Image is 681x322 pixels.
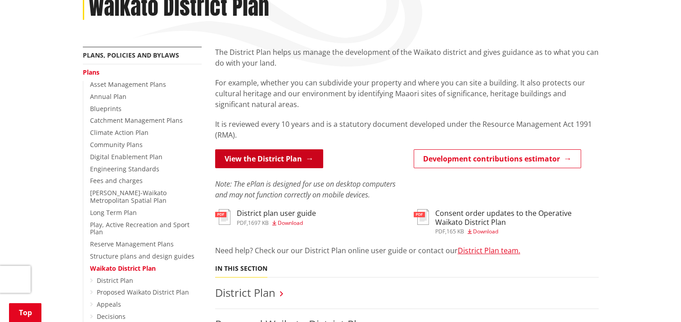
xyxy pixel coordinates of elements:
[90,220,189,237] a: Play, Active Recreation and Sport Plan
[237,219,247,227] span: pdf
[278,219,303,227] span: Download
[90,240,174,248] a: Reserve Management Plans
[97,312,126,321] a: Decisions
[90,252,194,260] a: Structure plans and design guides
[248,219,269,227] span: 1697 KB
[90,140,143,149] a: Community Plans
[97,276,133,285] a: District Plan
[83,68,99,76] a: Plans
[215,209,316,225] a: District plan user guide pdf,1697 KB Download
[473,228,498,235] span: Download
[215,77,599,110] p: For example, whether you can subdivide your property and where you can site a building. It also p...
[90,188,167,205] a: [PERSON_NAME]-Waikato Metropolitan Spatial Plan
[215,245,599,256] p: Need help? Check our our District Plan online user guide or contact our
[640,284,672,317] iframe: Messenger Launcher
[435,228,445,235] span: pdf
[215,119,599,140] p: It is reviewed every 10 years and is a statutory document developed under the Resource Management...
[90,128,149,137] a: Climate Action Plan
[215,149,323,168] a: View the District Plan
[90,176,143,185] a: Fees and charges
[90,152,162,161] a: Digital Enablement Plan
[90,92,126,101] a: Annual Plan
[435,209,599,226] h3: Consent order updates to the Operative Waikato District Plan
[414,209,429,225] img: document-pdf.svg
[9,303,41,322] a: Top
[435,229,599,234] div: ,
[446,228,464,235] span: 165 KB
[97,300,121,309] a: Appeals
[90,80,166,89] a: Asset Management Plans
[215,47,599,68] p: The District Plan helps us manage the development of the Waikato district and gives guidance as t...
[215,265,267,273] h5: In this section
[215,179,396,200] em: Note: The ePlan is designed for use on desktop computers and may not function correctly on mobile...
[237,209,316,218] h3: District plan user guide
[414,149,581,168] a: Development contributions estimator
[237,220,316,226] div: ,
[83,51,179,59] a: Plans, policies and bylaws
[90,104,122,113] a: Blueprints
[90,208,137,217] a: Long Term Plan
[90,116,183,125] a: Catchment Management Plans
[215,209,230,225] img: document-pdf.svg
[414,209,599,234] a: Consent order updates to the Operative Waikato District Plan pdf,165 KB Download
[458,246,520,255] a: District Plan team.
[90,165,159,173] a: Engineering Standards
[97,288,189,296] a: Proposed Waikato District Plan
[90,264,156,273] a: Waikato District Plan
[215,285,275,300] a: District Plan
